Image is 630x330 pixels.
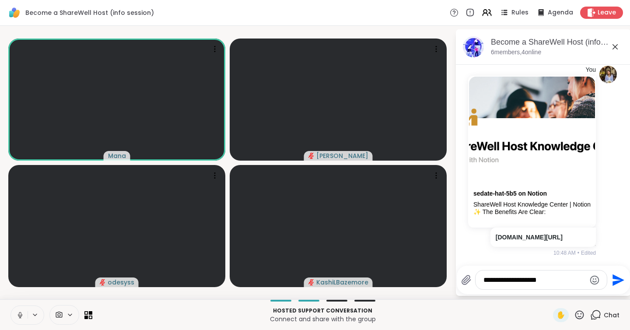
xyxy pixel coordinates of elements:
[483,276,585,284] textarea: Type your message
[108,151,126,160] span: Mana
[308,153,315,159] span: audio-muted
[598,8,616,17] span: Leave
[491,48,541,57] p: 6 members, 4 online
[100,279,106,285] span: audio-muted
[577,249,579,257] span: •
[585,66,596,74] h4: You
[491,37,624,48] div: Become a ShareWell Host (info session), [DATE]
[316,151,368,160] span: [PERSON_NAME]
[548,8,573,17] span: Agenda
[7,5,22,20] img: ShareWell Logomark
[496,234,563,241] a: [DOMAIN_NAME][URL]
[581,249,596,257] span: Edited
[98,307,548,315] p: Hosted support conversation
[98,315,548,323] p: Connect and share with the group
[553,249,576,257] span: 10:48 AM
[589,275,600,285] button: Emoji picker
[316,278,368,287] span: KashiLBazemore
[473,201,591,208] div: ShareWell Host Knowledge Center | Notion
[604,311,619,319] span: Chat
[463,36,484,57] img: Become a ShareWell Host (info session), Sep 09
[607,270,627,290] button: Send
[599,66,617,83] img: https://sharewell-space-live.sfo3.digitaloceanspaces.com/user-generated/d68f5b9a-f368-4697-afac-8...
[469,77,595,186] img: ShareWell Host Knowledge Center | Notion
[25,8,154,17] span: Become a ShareWell Host (info session)
[308,279,315,285] span: audio-muted
[556,310,565,320] span: ✋
[473,208,591,216] div: ✨ The Benefits Are Clear:
[473,190,547,197] a: Attachment
[108,278,134,287] span: odesyss
[511,8,528,17] span: Rules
